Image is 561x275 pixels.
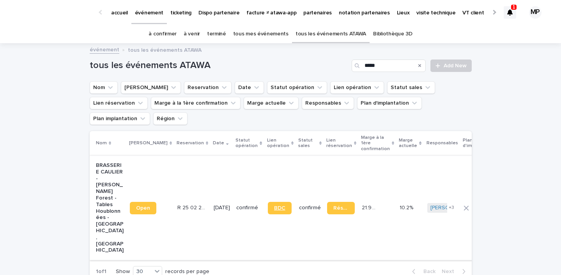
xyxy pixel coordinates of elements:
[96,162,124,254] p: BRASSERIE CAULIER - [PERSON_NAME] Forest - Tables Houblonnées - [GEOGRAPHIC_DATA], [GEOGRAPHIC_DATA]
[274,205,285,211] span: BDC
[235,136,258,151] p: Statut opération
[439,268,472,275] button: Next
[149,25,177,43] a: à confirmer
[406,268,439,275] button: Back
[233,25,288,43] a: tous mes événements
[153,112,188,125] button: Région
[96,139,107,147] p: Nom
[330,81,384,94] button: Lien opération
[236,205,261,211] p: confirmé
[267,81,327,94] button: Statut opération
[298,136,317,151] p: Statut sales
[362,203,377,211] p: 21.9 %
[326,136,352,151] p: Lien réservation
[504,6,516,19] div: 1
[90,45,119,54] a: événement
[449,205,454,210] span: + 3
[430,60,471,72] a: Add New
[214,205,230,211] p: [DATE]
[419,269,435,274] span: Back
[387,81,435,94] button: Statut sales
[529,6,542,19] div: MP
[361,133,390,153] p: Marge à la 1ère confirmation
[244,97,299,109] button: Marge actuelle
[151,97,241,109] button: Marge à la 1ère confirmation
[373,25,412,43] a: Bibliothèque 3D
[430,205,473,211] a: [PERSON_NAME]
[267,136,289,151] p: Lien opération
[177,139,204,147] p: Reservation
[299,205,321,211] p: confirmé
[400,203,415,211] p: 10.2%
[207,25,226,43] a: terminé
[352,60,426,72] input: Search
[302,97,354,109] button: Responsables
[296,25,366,43] a: tous les événements ATAWA
[130,202,156,214] a: Open
[444,63,467,68] span: Add New
[90,60,349,71] h1: tous les événements ATAWA
[463,136,495,151] p: Plan d'implantation
[116,268,130,275] p: Show
[513,4,515,10] p: 1
[399,136,417,151] p: Marge actuelle
[268,202,292,214] a: BDC
[90,97,148,109] button: Lien réservation
[16,5,91,20] img: Ls34BcGeRexTGTNfXpUC
[184,81,232,94] button: Reservation
[333,205,349,211] span: Réservation
[177,203,207,211] p: R 25 02 2185
[90,81,118,94] button: Nom
[427,139,458,147] p: Responsables
[442,269,459,274] span: Next
[128,45,202,54] p: tous les événements ATAWA
[90,112,150,125] button: Plan implantation
[136,205,150,211] span: Open
[121,81,181,94] button: Lien Stacker
[165,268,209,275] p: records per page
[357,97,422,109] button: Plan d'implantation
[129,139,168,147] p: [PERSON_NAME]
[235,81,264,94] button: Date
[213,139,224,147] p: Date
[327,202,355,214] a: Réservation
[184,25,200,43] a: à venir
